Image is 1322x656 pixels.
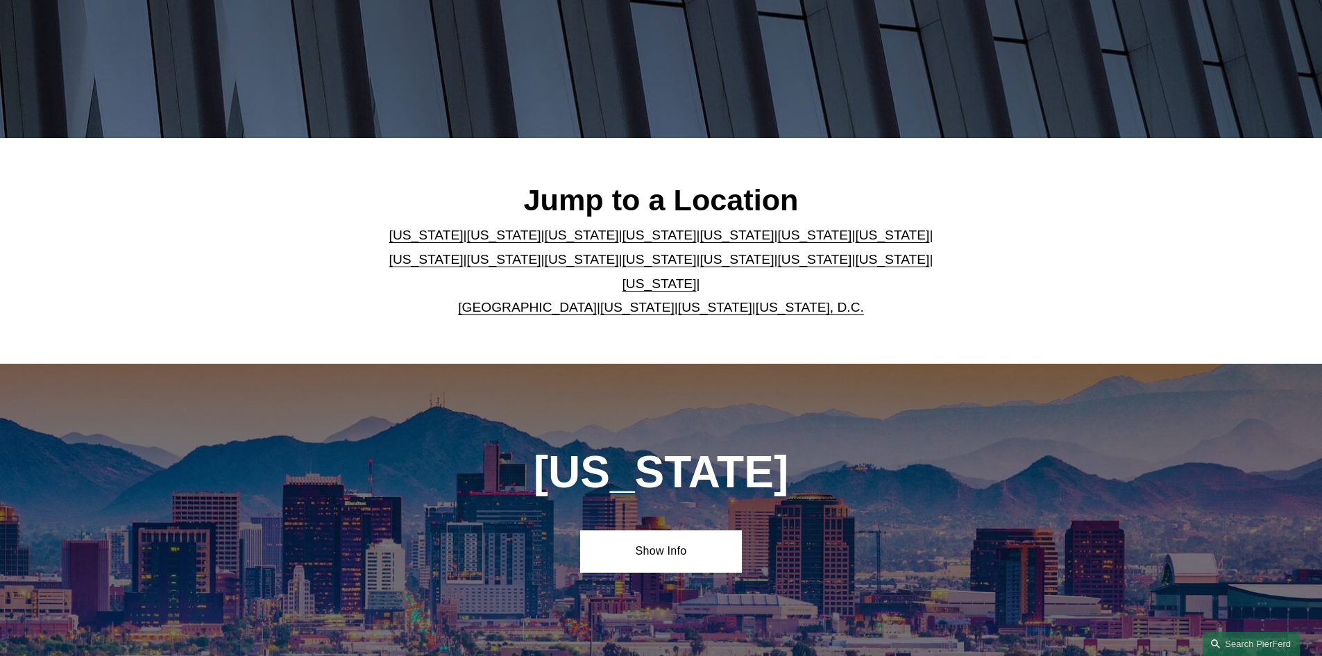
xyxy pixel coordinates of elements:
[700,252,774,267] a: [US_STATE]
[622,228,697,242] a: [US_STATE]
[378,224,944,319] p: | | | | | | | | | | | | | | | | | |
[622,252,697,267] a: [US_STATE]
[1203,632,1300,656] a: Search this site
[389,228,464,242] a: [US_STATE]
[622,276,697,291] a: [US_STATE]
[458,300,597,314] a: [GEOGRAPHIC_DATA]
[678,300,752,314] a: [US_STATE]
[777,252,851,267] a: [US_STATE]
[545,228,619,242] a: [US_STATE]
[777,228,851,242] a: [US_STATE]
[700,228,774,242] a: [US_STATE]
[378,182,944,218] h2: Jump to a Location
[600,300,675,314] a: [US_STATE]
[855,228,929,242] a: [US_STATE]
[467,228,541,242] a: [US_STATE]
[459,447,863,498] h1: [US_STATE]
[389,252,464,267] a: [US_STATE]
[855,252,929,267] a: [US_STATE]
[545,252,619,267] a: [US_STATE]
[580,530,742,572] a: Show Info
[756,300,864,314] a: [US_STATE], D.C.
[467,252,541,267] a: [US_STATE]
